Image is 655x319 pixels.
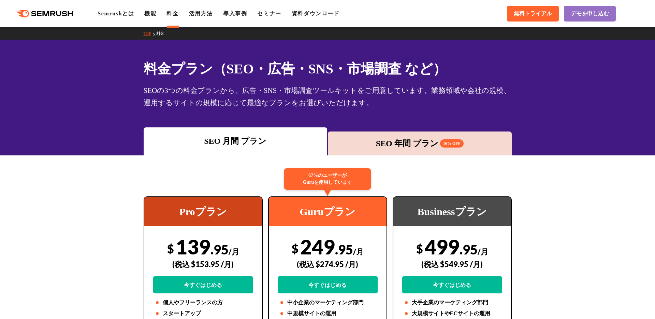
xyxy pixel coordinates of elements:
a: セミナー [257,11,281,16]
span: .95 [460,241,478,257]
div: Businessプラン [393,197,511,226]
li: 中小企業のマーケティング部門 [278,299,378,307]
span: $ [167,241,174,255]
a: 料金 [156,31,170,36]
li: 大手企業のマーケティング部門 [402,299,502,307]
a: TOP [144,31,156,36]
li: 中規模サイトの運用 [278,309,378,318]
div: SEO 年間 プラン [331,137,508,150]
a: 活用方法 [189,11,213,16]
li: 大規模サイトやECサイトの運用 [402,309,502,318]
div: SEO 月間 プラン [147,135,324,147]
div: 499 [402,235,502,293]
a: 料金 [166,11,178,16]
a: 導入事例 [223,11,247,16]
a: 今すぐはじめる [153,276,253,293]
li: スタートアップ [153,309,253,318]
div: 139 [153,235,253,293]
a: 機能 [144,11,156,16]
a: 今すぐはじめる [402,276,502,293]
h1: 料金プラン（SEO・広告・SNS・市場調査 など） [144,59,512,79]
a: 資料ダウンロード [292,11,340,16]
a: 無料トライアル [507,6,559,22]
span: 16% OFF [440,139,464,148]
span: 無料トライアル [514,10,552,17]
div: Guruプラン [269,197,387,226]
a: Semrushとは [98,11,134,16]
span: デモを申し込む [571,10,609,17]
span: /月 [353,247,364,256]
span: .95 [335,241,353,257]
span: /月 [478,247,488,256]
a: デモを申し込む [564,6,616,22]
div: 67%のユーザーが Guruを使用しています [284,168,371,190]
div: 249 [278,235,378,293]
span: /月 [229,247,239,256]
div: (税込 $153.95 /月) [153,252,253,276]
div: SEOの3つの料金プランから、広告・SNS・市場調査ツールキットをご用意しています。業務領域や会社の規模、運用するサイトの規模に応じて最適なプランをお選びいただけます。 [144,84,512,109]
div: (税込 $274.95 /月) [278,252,378,276]
div: (税込 $549.95 /月) [402,252,502,276]
span: .95 [210,241,229,257]
span: $ [416,241,423,255]
a: 今すぐはじめる [278,276,378,293]
span: $ [292,241,299,255]
li: 個人やフリーランスの方 [153,299,253,307]
div: Proプラン [144,197,262,226]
